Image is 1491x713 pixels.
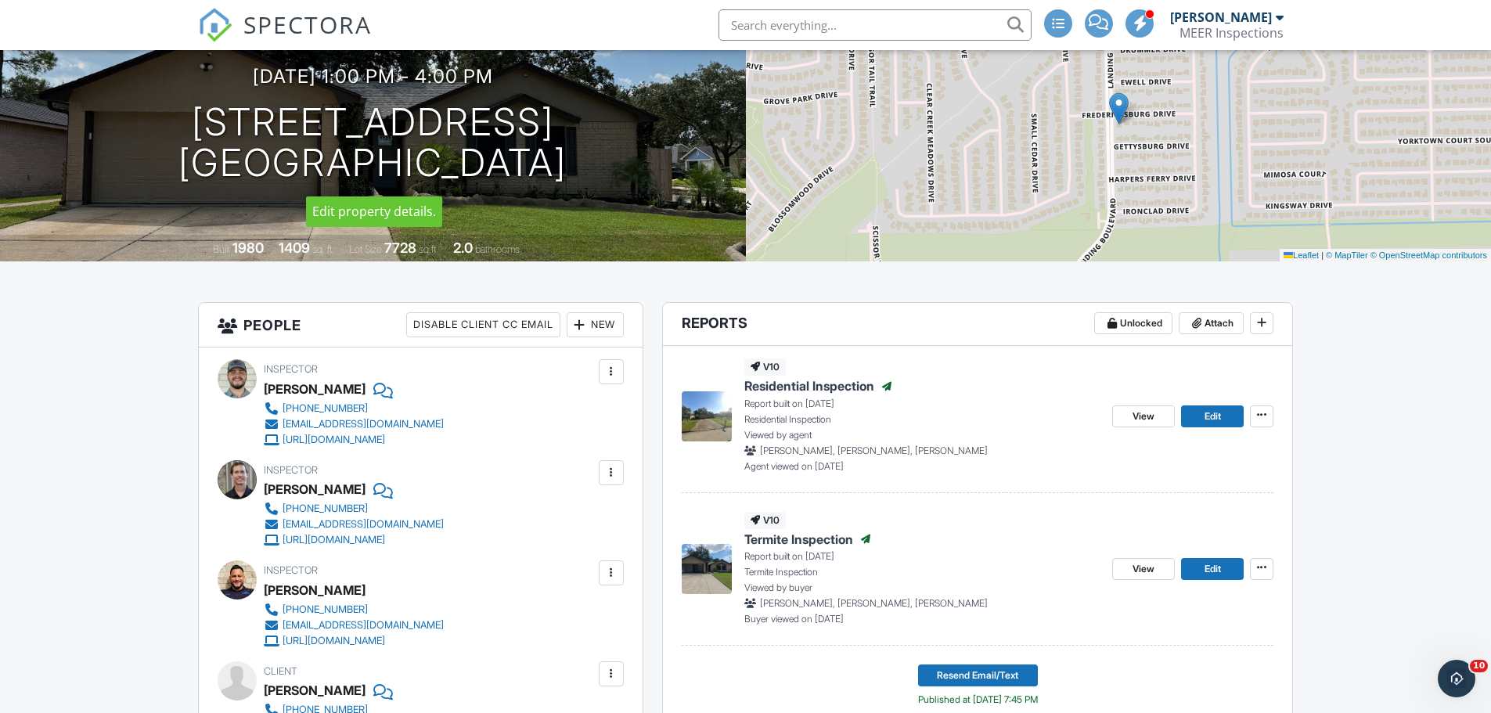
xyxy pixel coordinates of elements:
[406,312,560,337] div: Disable Client CC Email
[264,517,444,532] a: [EMAIL_ADDRESS][DOMAIN_NAME]
[283,434,385,446] div: [URL][DOMAIN_NAME]
[264,564,318,576] span: Inspector
[1109,92,1129,124] img: Marker
[1470,660,1488,672] span: 10
[349,243,382,255] span: Lot Size
[213,243,230,255] span: Built
[384,239,416,256] div: 7728
[264,464,318,476] span: Inspector
[283,635,385,647] div: [URL][DOMAIN_NAME]
[264,532,444,548] a: [URL][DOMAIN_NAME]
[1179,25,1284,41] div: MEER Inspections
[232,239,264,256] div: 1980
[264,432,444,448] a: [URL][DOMAIN_NAME]
[283,534,385,546] div: [URL][DOMAIN_NAME]
[312,243,334,255] span: sq. ft.
[453,239,473,256] div: 2.0
[178,102,567,185] h1: [STREET_ADDRESS] [GEOGRAPHIC_DATA]
[1284,250,1319,260] a: Leaflet
[1321,250,1324,260] span: |
[264,477,366,501] div: [PERSON_NAME]
[475,243,520,255] span: bathrooms
[283,619,444,632] div: [EMAIL_ADDRESS][DOMAIN_NAME]
[198,8,232,42] img: The Best Home Inspection Software - Spectora
[283,518,444,531] div: [EMAIL_ADDRESS][DOMAIN_NAME]
[264,618,444,633] a: [EMAIL_ADDRESS][DOMAIN_NAME]
[199,303,643,347] h3: People
[243,8,372,41] span: SPECTORA
[283,402,368,415] div: [PHONE_NUMBER]
[264,416,444,432] a: [EMAIL_ADDRESS][DOMAIN_NAME]
[264,679,366,702] div: [PERSON_NAME]
[1438,660,1475,697] iframe: Intercom live chat
[1326,250,1368,260] a: © MapTiler
[253,66,493,87] h3: [DATE] 1:00 pm - 4:00 pm
[718,9,1032,41] input: Search everything...
[283,418,444,430] div: [EMAIL_ADDRESS][DOMAIN_NAME]
[264,578,366,602] div: [PERSON_NAME]
[283,502,368,515] div: [PHONE_NUMBER]
[264,377,366,401] div: [PERSON_NAME]
[279,239,310,256] div: 1409
[419,243,438,255] span: sq.ft.
[283,603,368,616] div: [PHONE_NUMBER]
[264,602,444,618] a: [PHONE_NUMBER]
[198,21,372,54] a: SPECTORA
[264,665,297,677] span: Client
[264,363,318,375] span: Inspector
[264,401,444,416] a: [PHONE_NUMBER]
[567,312,624,337] div: New
[1170,9,1272,25] div: [PERSON_NAME]
[1370,250,1487,260] a: © OpenStreetMap contributors
[264,501,444,517] a: [PHONE_NUMBER]
[264,633,444,649] a: [URL][DOMAIN_NAME]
